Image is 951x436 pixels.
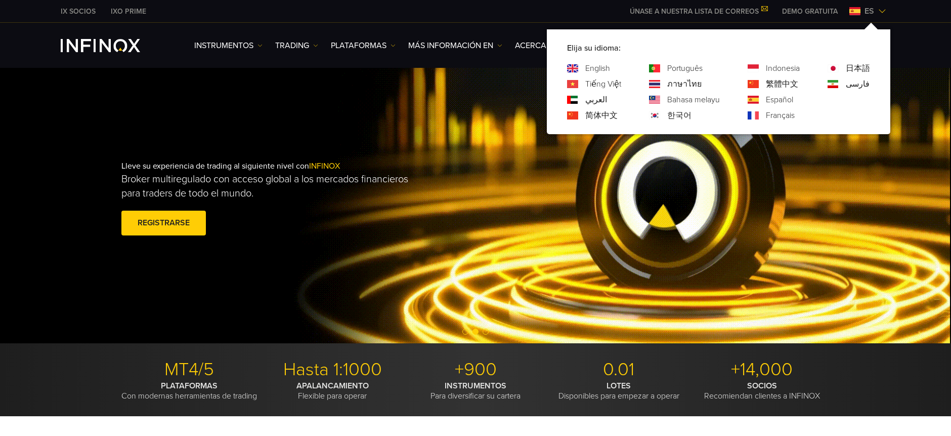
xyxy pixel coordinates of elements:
a: Language [585,78,621,90]
strong: SOCIOS [747,381,777,391]
span: Go to slide 3 [483,329,489,335]
a: Language [667,78,702,90]
span: Go to slide 2 [472,329,479,335]
p: Con modernas herramientas de trading [121,381,257,401]
a: Language [667,62,703,74]
p: Flexible para operar [265,381,400,401]
a: Language [766,62,800,74]
p: Hasta 1:1000 [265,359,400,381]
strong: PLATAFORMAS [161,381,218,391]
strong: INSTRUMENTOS [445,381,506,391]
p: Broker multiregulado con acceso global a los mercados financieros para traders de todo el mundo. [121,172,422,201]
a: Language [667,94,720,106]
a: TRADING [275,39,318,52]
span: es [860,5,878,17]
p: Disponibles para empezar a operar [551,381,686,401]
strong: LOTES [607,381,631,391]
a: Language [766,94,793,106]
a: Language [585,94,607,106]
p: Elija su idioma: [567,42,870,54]
p: +900 [408,359,543,381]
a: INFINOX MENU [774,6,845,17]
a: Language [585,62,610,74]
a: Language [667,109,691,122]
a: Instrumentos [194,39,263,52]
p: 0.01 [551,359,686,381]
p: +14,000 [694,359,830,381]
p: Recomiendan clientes a INFINOX [694,381,830,401]
a: Registrarse [121,211,206,235]
a: Language [846,62,870,74]
p: MT4/5 [121,359,257,381]
a: INFINOX [103,6,154,17]
a: INFINOX [53,6,103,17]
a: Language [585,109,618,122]
a: ACERCA DE [515,39,568,52]
a: ÚNASE A NUESTRA LISTA DE CORREOS [622,7,774,16]
a: Más información en [408,39,502,52]
div: Lleve su experiencia de trading al siguiente nivel con [121,145,497,254]
a: INFINOX Logo [61,39,164,52]
a: Language [766,109,795,122]
span: INFINOX [309,161,340,171]
span: Go to slide 1 [462,329,468,335]
a: Language [766,78,798,90]
strong: APALANCAMIENTO [296,381,369,391]
a: PLATAFORMAS [331,39,396,52]
a: Language [846,78,870,90]
p: Para diversificar su cartera [408,381,543,401]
